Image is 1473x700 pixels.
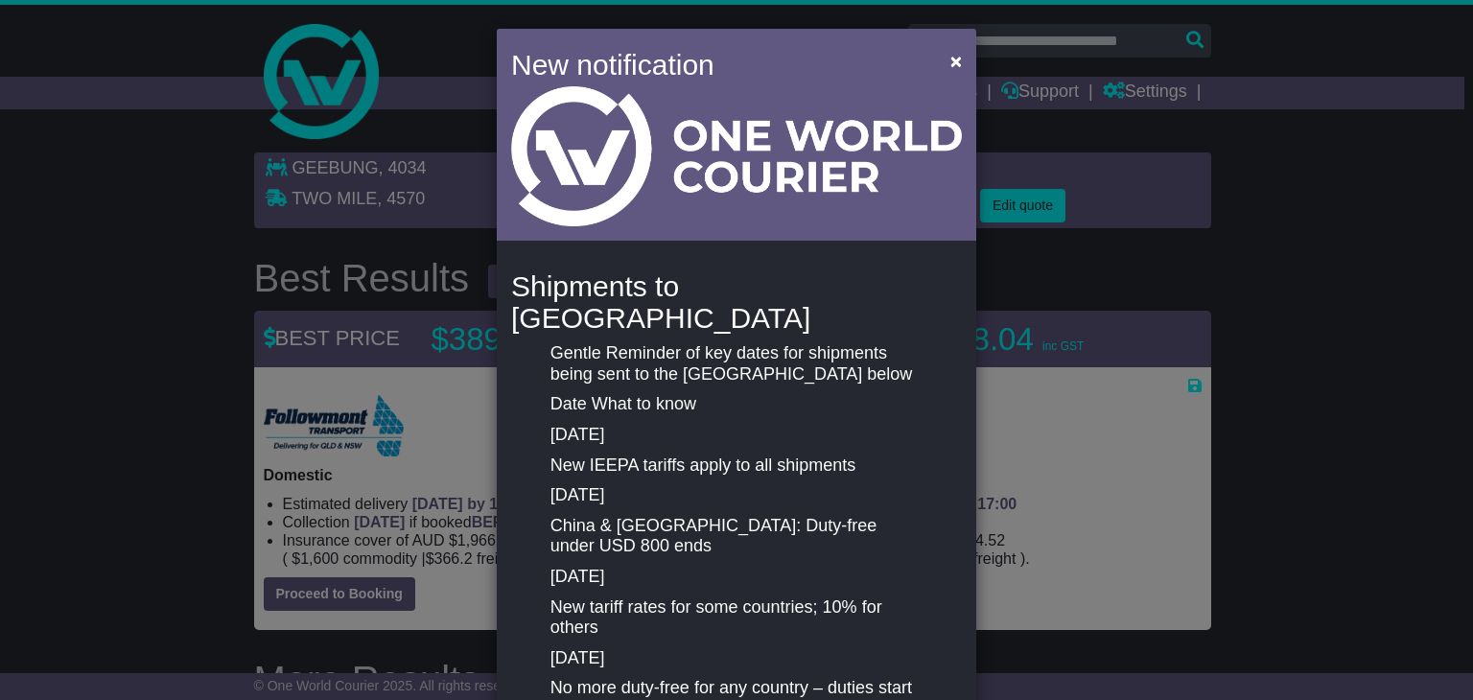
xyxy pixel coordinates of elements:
p: [DATE] [550,648,923,669]
p: Date What to know [550,394,923,415]
p: [DATE] [550,485,923,506]
p: [DATE] [550,567,923,588]
p: Gentle Reminder of key dates for shipments being sent to the [GEOGRAPHIC_DATA] below [550,343,923,385]
h4: Shipments to [GEOGRAPHIC_DATA] [511,270,962,334]
h4: New notification [511,43,923,86]
img: Light [511,86,962,226]
button: Close [941,41,971,81]
p: [DATE] [550,425,923,446]
p: New IEEPA tariffs apply to all shipments [550,455,923,477]
p: New tariff rates for some countries; 10% for others [550,597,923,639]
p: China & [GEOGRAPHIC_DATA]: Duty-free under USD 800 ends [550,516,923,557]
span: × [950,50,962,72]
